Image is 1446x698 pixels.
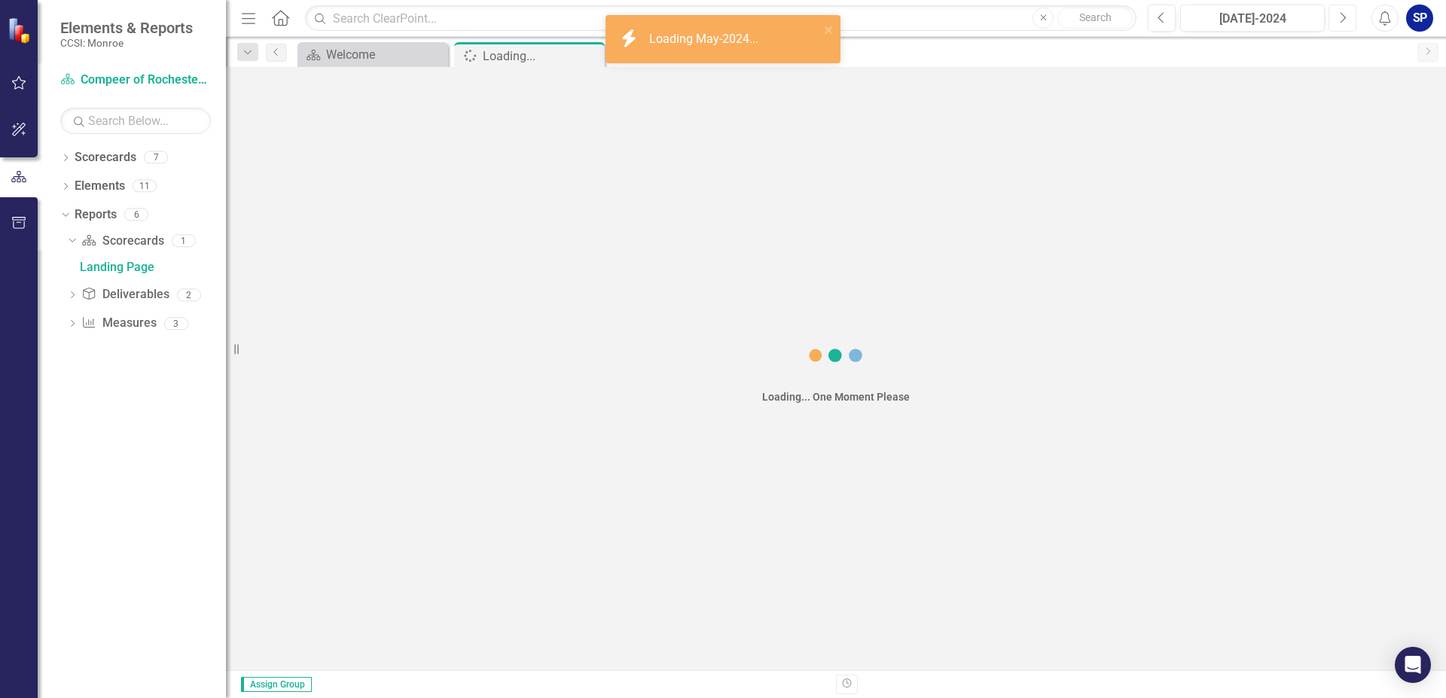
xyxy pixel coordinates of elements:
[1180,5,1325,32] button: [DATE]-2024
[76,255,226,279] a: Landing Page
[301,45,444,64] a: Welcome
[649,31,762,48] div: Loading May-2024...
[75,178,125,195] a: Elements
[60,37,193,49] small: CCSI: Monroe
[824,21,834,38] button: close
[124,208,148,221] div: 6
[1185,10,1319,28] div: [DATE]-2024
[133,180,157,193] div: 11
[326,45,444,64] div: Welcome
[6,16,35,44] img: ClearPoint Strategy
[80,261,226,274] div: Landing Page
[81,315,156,332] a: Measures
[483,47,601,66] div: Loading...
[177,288,201,301] div: 2
[144,151,168,164] div: 7
[81,286,169,303] a: Deliverables
[241,677,312,692] span: Assign Group
[1057,8,1133,29] button: Search
[172,234,196,247] div: 1
[75,149,136,166] a: Scorecards
[60,72,211,89] a: Compeer of Rochester, Inc.
[1079,11,1112,23] span: Search
[81,233,163,250] a: Scorecards
[1395,647,1431,683] div: Open Intercom Messenger
[60,19,193,37] span: Elements & Reports
[75,206,117,224] a: Reports
[305,5,1136,32] input: Search ClearPoint...
[762,389,910,404] div: Loading... One Moment Please
[1406,5,1433,32] button: SP
[164,317,188,330] div: 3
[60,108,211,134] input: Search Below...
